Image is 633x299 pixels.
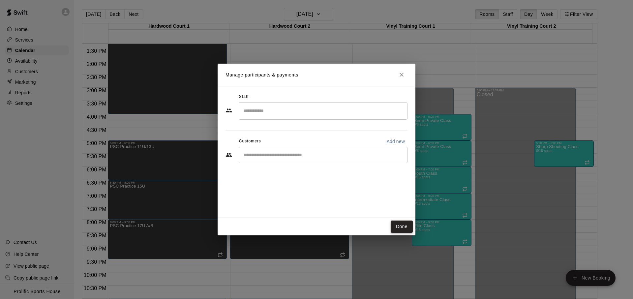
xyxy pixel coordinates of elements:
[239,147,407,163] div: Start typing to search customers...
[384,136,407,147] button: Add new
[226,152,232,158] svg: Customers
[226,72,298,78] p: Manage participants & payments
[239,102,407,120] div: Search staff
[391,221,413,233] button: Done
[386,138,405,145] p: Add new
[396,69,407,81] button: Close
[226,107,232,114] svg: Staff
[239,136,261,147] span: Customers
[239,92,249,102] span: Staff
